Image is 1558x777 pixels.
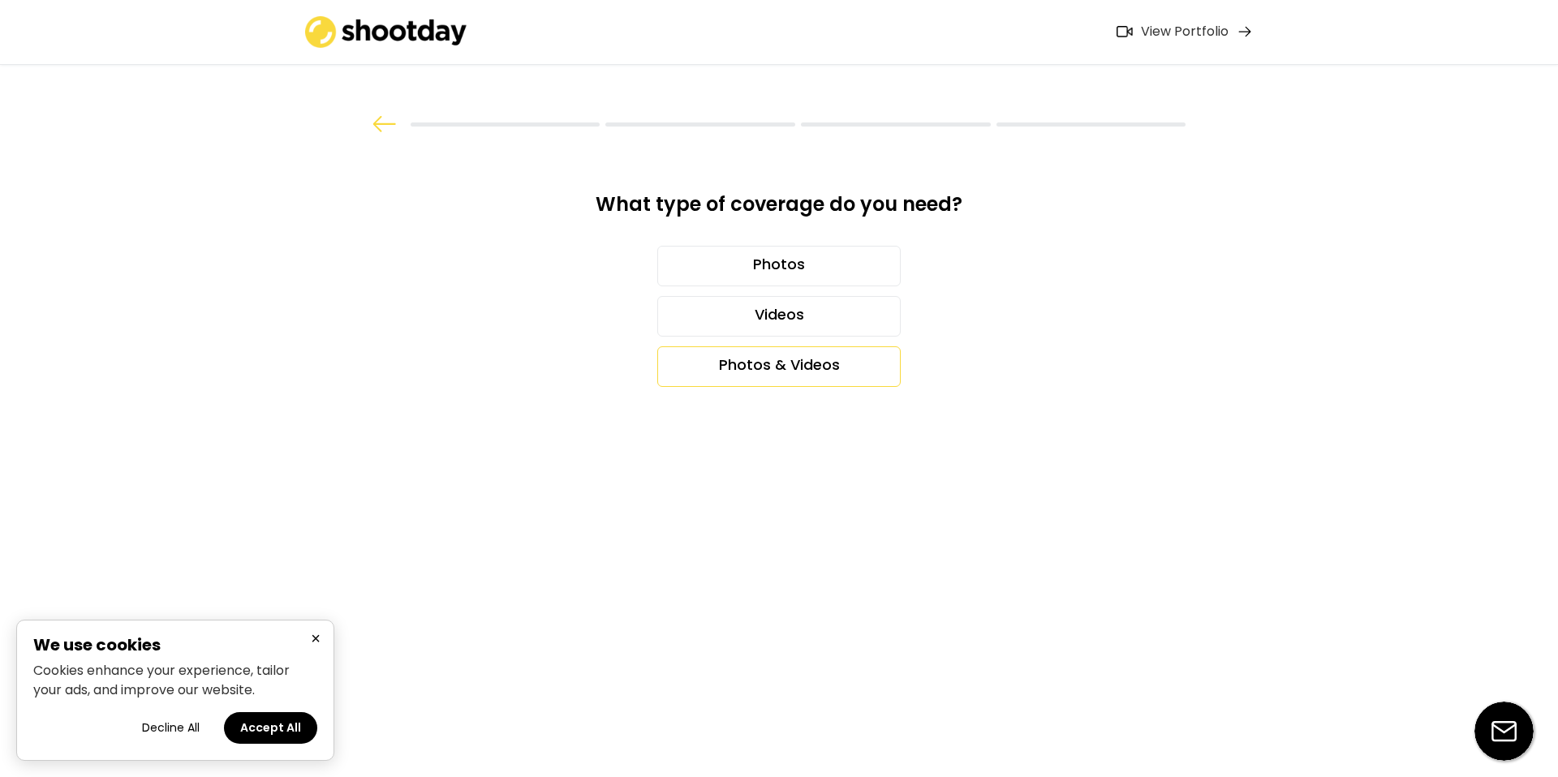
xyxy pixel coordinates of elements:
div: Videos [657,296,901,337]
div: Photos [657,246,901,286]
div: Photos & Videos [657,346,901,387]
button: Decline all cookies [126,712,216,744]
img: arrow%20back.svg [372,116,397,132]
button: Close cookie banner [306,629,325,649]
iframe: Webchat Widget [1465,684,1538,757]
img: Icon%20feather-video%402x.png [1117,26,1133,37]
div: What type of coverage do you need? [558,191,1000,230]
h2: We use cookies [33,637,317,653]
img: shootday_logo.png [305,16,467,48]
button: Accept all cookies [224,712,317,744]
p: Cookies enhance your experience, tailor your ads, and improve our website. [33,661,317,700]
div: View Portfolio [1141,24,1229,41]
